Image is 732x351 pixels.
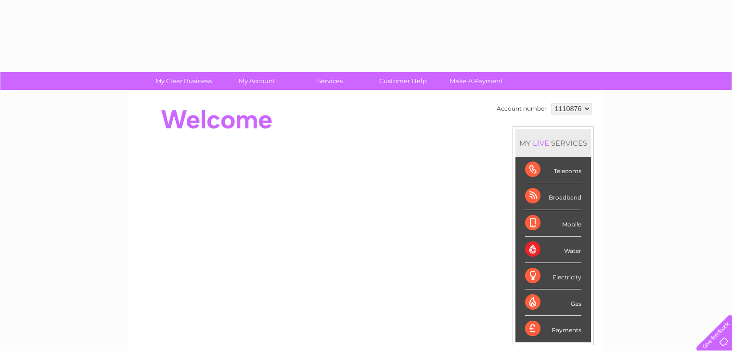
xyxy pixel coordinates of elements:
[494,100,549,117] td: Account number
[515,129,591,157] div: MY SERVICES
[144,72,223,90] a: My Clear Business
[525,263,581,289] div: Electricity
[525,316,581,342] div: Payments
[531,138,551,148] div: LIVE
[525,210,581,237] div: Mobile
[525,183,581,210] div: Broadband
[363,72,443,90] a: Customer Help
[525,237,581,263] div: Water
[525,289,581,316] div: Gas
[217,72,296,90] a: My Account
[525,157,581,183] div: Telecoms
[437,72,516,90] a: Make A Payment
[290,72,370,90] a: Services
